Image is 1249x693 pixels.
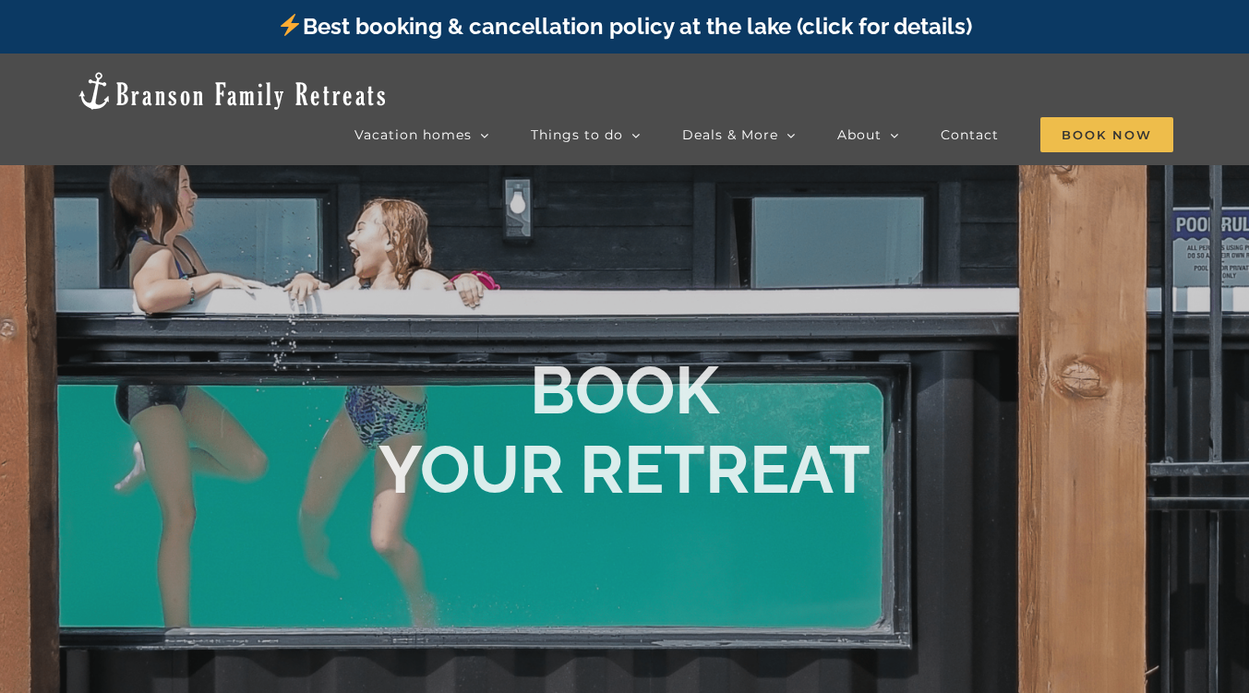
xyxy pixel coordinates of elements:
[1040,116,1173,153] a: Book Now
[941,116,999,153] a: Contact
[941,128,999,141] span: Contact
[76,70,389,112] img: Branson Family Retreats Logo
[354,116,1173,153] nav: Main Menu
[277,13,971,40] a: Best booking & cancellation policy at the lake (click for details)
[354,128,472,141] span: Vacation homes
[682,116,796,153] a: Deals & More
[531,116,641,153] a: Things to do
[354,116,489,153] a: Vacation homes
[531,128,623,141] span: Things to do
[837,116,899,153] a: About
[279,14,301,36] img: ⚡️
[682,128,778,141] span: Deals & More
[378,351,871,508] b: BOOK YOUR RETREAT
[837,128,882,141] span: About
[1040,117,1173,152] span: Book Now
